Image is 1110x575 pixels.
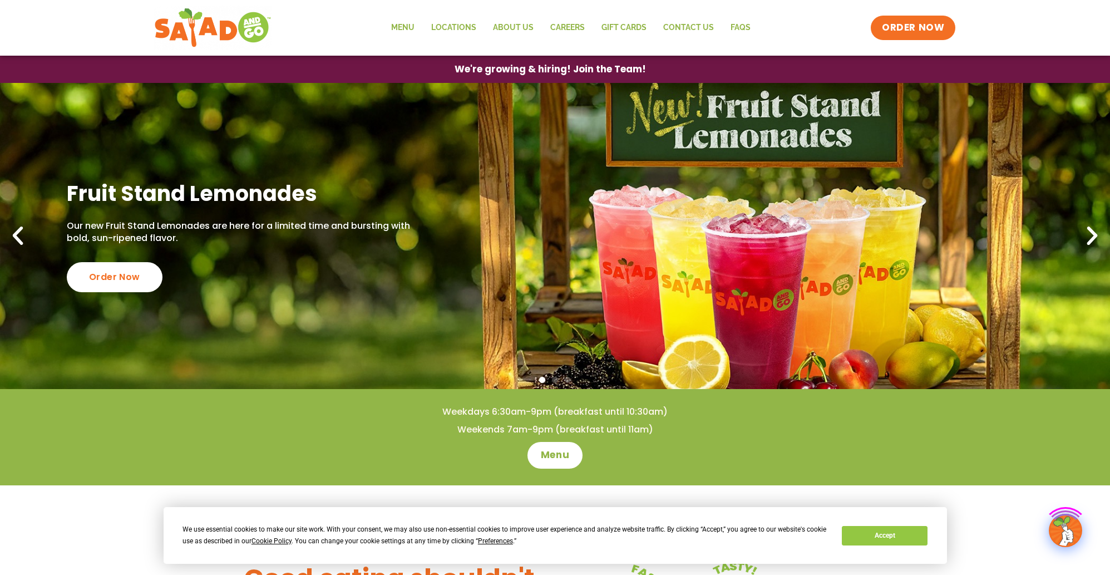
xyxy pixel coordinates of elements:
nav: Menu [383,15,759,41]
div: We use essential cookies to make our site work. With your consent, we may also use non-essential ... [182,524,828,547]
span: Menu [541,449,569,462]
a: ORDER NOW [871,16,955,40]
span: Cookie Policy [251,537,292,545]
a: About Us [485,15,542,41]
span: Go to slide 1 [539,377,545,383]
h2: Fruit Stand Lemonades [67,180,411,207]
a: Locations [423,15,485,41]
span: ORDER NOW [882,21,944,35]
div: Previous slide [6,224,30,248]
a: GIFT CARDS [593,15,655,41]
a: Menu [383,15,423,41]
a: Contact Us [655,15,722,41]
a: Careers [542,15,593,41]
a: We're growing & hiring! Join the Team! [438,56,663,82]
span: We're growing & hiring! Join the Team! [455,65,646,74]
a: FAQs [722,15,759,41]
span: Preferences [478,537,513,545]
img: new-SAG-logo-768×292 [154,6,272,50]
div: Cookie Consent Prompt [164,507,947,564]
h4: Weekdays 6:30am-9pm (breakfast until 10:30am) [22,406,1088,418]
p: Our new Fruit Stand Lemonades are here for a limited time and bursting with bold, sun-ripened fla... [67,220,411,245]
span: Go to slide 3 [565,377,571,383]
button: Accept [842,526,928,545]
div: Order Now [67,262,162,292]
div: Next slide [1080,224,1104,248]
span: Go to slide 2 [552,377,558,383]
h4: Weekends 7am-9pm (breakfast until 11am) [22,424,1088,436]
a: Menu [527,442,583,469]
